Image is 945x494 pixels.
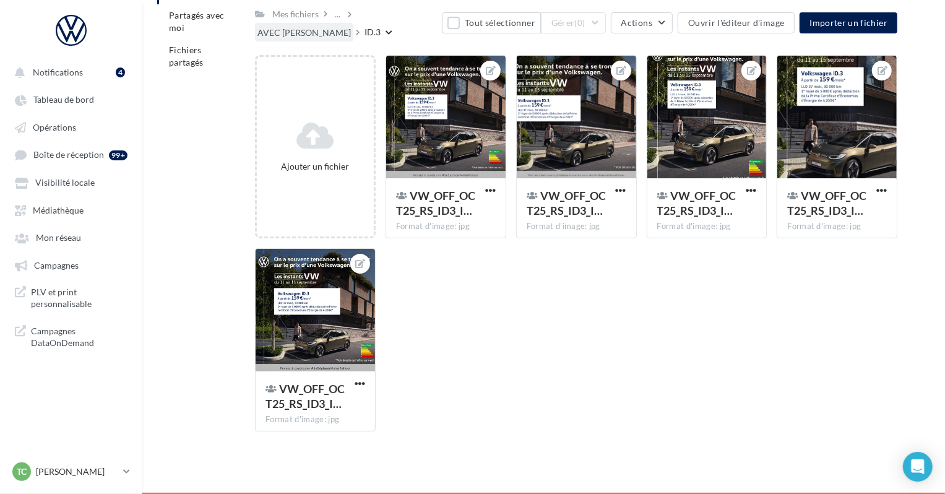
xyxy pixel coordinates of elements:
button: Tout sélectionner [442,12,541,33]
div: 4 [116,67,125,77]
button: Importer un fichier [800,12,897,33]
span: Actions [621,17,652,28]
span: Mon réseau [36,233,81,243]
span: (0) [575,18,585,28]
div: ID.3 [365,26,381,38]
span: TC [17,466,27,478]
button: Ouvrir l'éditeur d'image [678,12,795,33]
span: Notifications [33,67,83,77]
span: Visibilité locale [35,178,95,188]
a: PLV et print personnalisable [7,281,135,315]
button: Notifications 4 [7,61,130,83]
span: Fichiers partagés [169,45,204,67]
span: Médiathèque [33,205,84,215]
div: 99+ [109,150,127,160]
span: VW_OFF_OCT25_RS_ID3_InstantVW_GMB_720x720 [265,382,345,410]
div: Format d'image: jpg [657,221,757,232]
span: Campagnes DataOnDemand [31,325,127,349]
span: VW_OFF_OCT25_RS_ID3_InstantVW_GMB [527,189,606,217]
div: Format d'image: jpg [396,221,496,232]
a: Campagnes DataOnDemand [7,320,135,354]
div: Ajouter un fichier [262,160,369,173]
a: Visibilité locale [7,171,135,193]
a: Opérations [7,116,135,138]
div: ... [332,6,343,23]
span: Importer un fichier [809,17,887,28]
a: TC [PERSON_NAME] [10,460,132,483]
span: Tableau de bord [33,95,94,105]
button: Gérer(0) [541,12,606,33]
div: AVEC [PERSON_NAME] [257,27,351,39]
a: Médiathèque [7,199,135,221]
a: Boîte de réception 99+ [7,143,135,166]
div: Mes fichiers [272,8,319,20]
div: Format d'image: jpg [527,221,626,232]
span: Opérations [33,122,76,132]
button: Actions [611,12,673,33]
span: Campagnes [34,260,79,271]
span: VW_OFF_OCT25_RS_ID3_InstantVW_INSTAGRAM [657,189,736,217]
span: PLV et print personnalisable [31,286,127,310]
div: Format d'image: jpg [787,221,887,232]
span: VW_OFF_OCT25_RS_ID3_InstantVW_STORY [787,189,866,217]
div: Open Intercom Messenger [903,452,933,482]
span: VW_OFF_OCT25_RS_ID3_InstantVW_CARRE [396,189,475,217]
a: Campagnes [7,254,135,276]
p: [PERSON_NAME] [36,466,118,478]
span: Boîte de réception [33,150,104,160]
a: Mon réseau [7,226,135,248]
span: Partagés avec moi [169,10,225,33]
a: Tableau de bord [7,88,135,110]
div: Format d'image: jpg [265,414,365,425]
